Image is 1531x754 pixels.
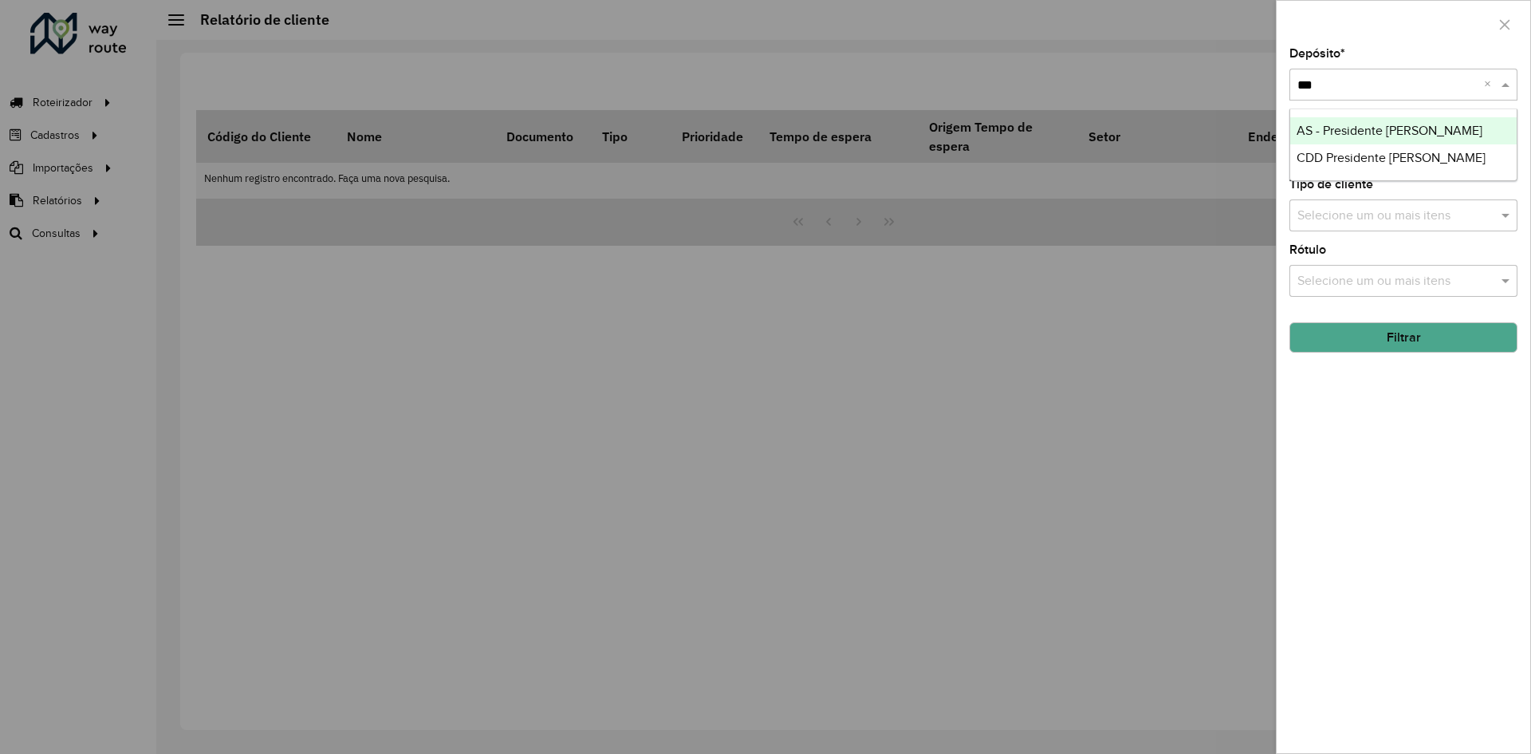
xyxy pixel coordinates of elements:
[1289,322,1517,353] button: Filtrar
[1289,44,1345,63] label: Depósito
[1289,109,1517,181] ng-dropdown-panel: Options list
[1289,175,1373,194] label: Tipo de cliente
[1297,151,1486,164] span: CDD Presidente [PERSON_NAME]
[1289,240,1326,259] label: Rótulo
[1484,75,1498,94] span: Clear all
[1297,124,1482,137] span: AS - Presidente [PERSON_NAME]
